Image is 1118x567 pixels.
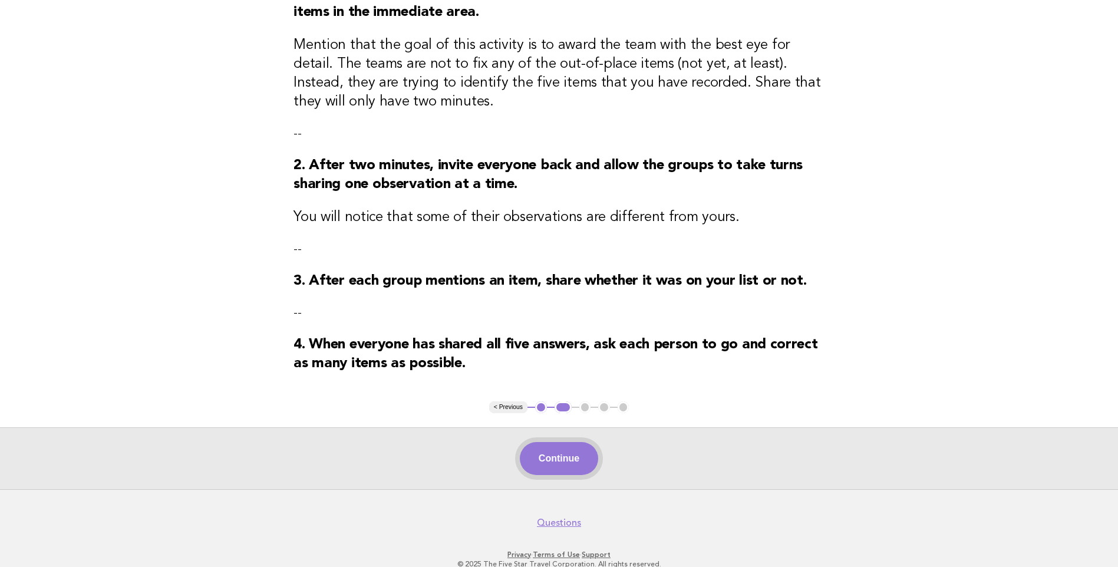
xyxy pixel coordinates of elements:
h3: You will notice that some of their observations are different from yours. [293,208,825,227]
p: · · [199,550,920,559]
button: 1 [535,401,547,413]
h3: Mention that the goal of this activity is to award the team with the best eye for detail. The tea... [293,36,825,111]
button: 2 [555,401,572,413]
a: Questions [537,517,581,529]
strong: 4. When everyone has shared all five answers, ask each person to go and correct as many items as ... [293,338,817,371]
p: -- [293,305,825,321]
strong: 2. After two minutes, invite everyone back and allow the groups to take turns sharing one observa... [293,159,803,192]
p: -- [293,126,825,142]
button: Continue [520,442,598,475]
a: Support [582,550,611,559]
strong: 3. After each group mentions an item, share whether it was on your list or not. [293,274,806,288]
p: -- [293,241,825,258]
button: < Previous [489,401,527,413]
a: Terms of Use [533,550,580,559]
a: Privacy [507,550,531,559]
